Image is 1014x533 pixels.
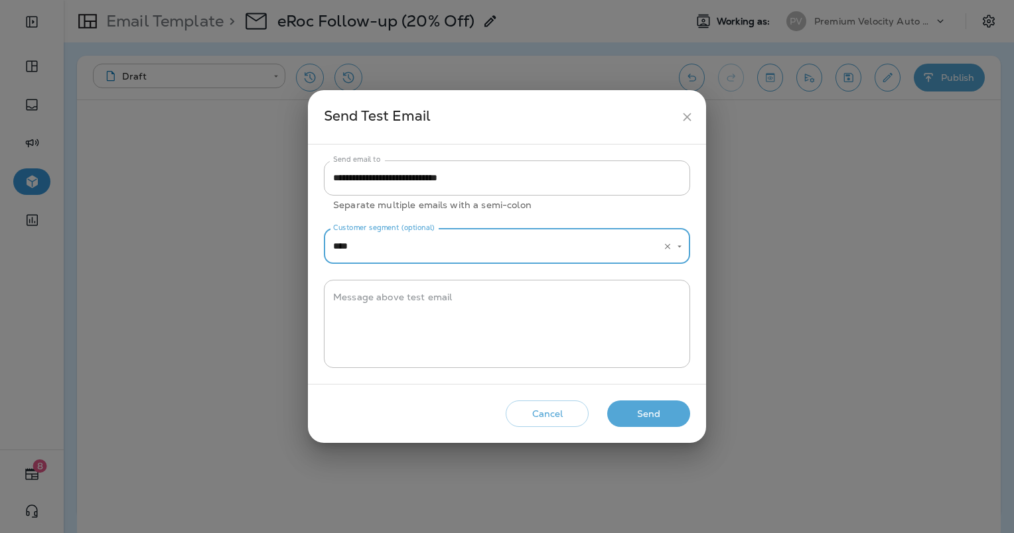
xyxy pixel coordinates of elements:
[674,241,686,253] button: Open
[333,154,380,164] label: Send email to
[675,105,699,129] button: close
[506,400,589,428] button: Cancel
[324,105,675,129] div: Send Test Email
[660,239,675,254] button: Clear
[333,198,681,213] p: Separate multiple emails with a semi-colon
[333,223,435,233] label: Customer segment (optional)
[607,400,690,428] button: Send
